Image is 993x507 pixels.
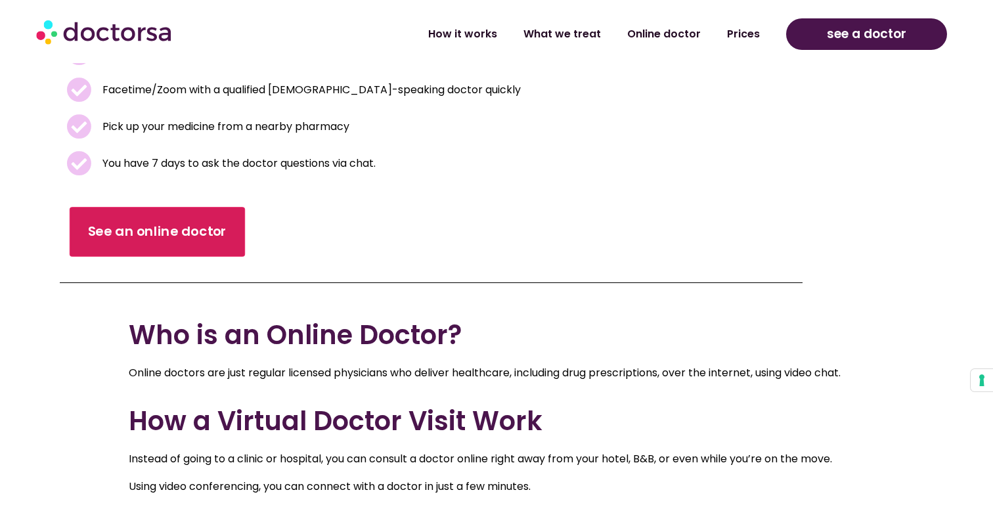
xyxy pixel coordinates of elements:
[99,81,521,99] span: Facetime/Zoom with a qualified [DEMOGRAPHIC_DATA]-speaking doctor quickly
[129,450,864,468] p: Instead of going to a clinic or hospital, you can consult a doctor online right away from your ho...
[129,319,864,351] h2: Who is an Online Doctor?
[510,19,614,49] a: What we treat
[129,405,864,437] h2: How a Virtual Doctor Visit Work
[786,18,947,50] a: see a doctor
[262,19,773,49] nav: Menu
[415,19,510,49] a: How it works
[714,19,773,49] a: Prices
[614,19,714,49] a: Online doctor
[70,207,245,257] a: See an online doctor
[827,24,906,45] span: see a doctor
[87,223,227,242] span: See an online doctor
[129,364,864,382] p: Online doctors are just regular licensed physicians who deliver healthcare, including drug prescr...
[129,477,864,496] p: Using video conferencing, you can connect with a doctor in just a few minutes.
[971,369,993,391] button: Your consent preferences for tracking technologies
[99,154,376,173] span: You have 7 days to ask the doctor questions via chat.
[99,118,349,136] span: Pick up your medicine from a nearby pharmacy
